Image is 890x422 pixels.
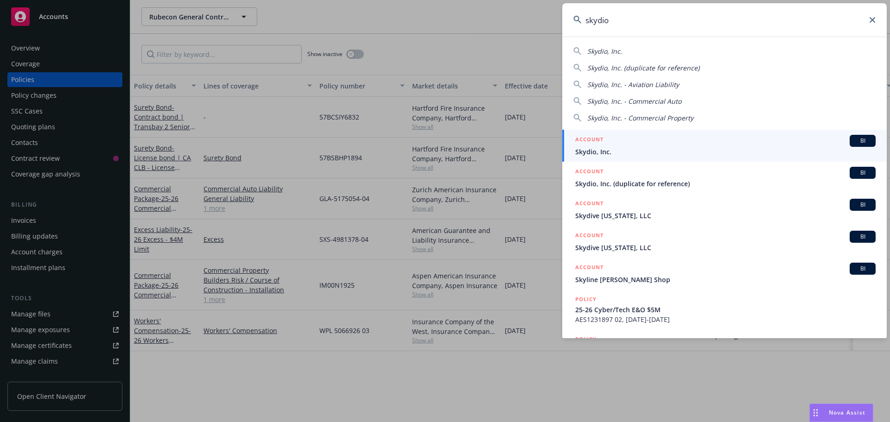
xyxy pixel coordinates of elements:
span: BI [853,137,872,145]
span: 25-26 Cyber/Tech E&O $5M [575,305,876,315]
span: Skydio, Inc. (duplicate for reference) [575,179,876,189]
span: Skydio, Inc. - Commercial Property [587,113,693,122]
a: POLICY [562,329,887,369]
span: Skydio, Inc. - Commercial Auto [587,97,681,106]
h5: ACCOUNT [575,231,604,242]
a: ACCOUNTBISkydio, Inc. (duplicate for reference) [562,162,887,194]
h5: ACCOUNT [575,263,604,274]
span: BI [853,265,872,273]
span: BI [853,233,872,241]
input: Search... [562,3,887,37]
span: Skyline [PERSON_NAME] Shop [575,275,876,284]
a: ACCOUNTBISkydive [US_STATE], LLC [562,194,887,226]
span: Skydio, Inc. [587,47,622,56]
span: Skydive [US_STATE], LLC [575,211,876,220]
a: ACCOUNTBISkydio, Inc. [562,130,887,162]
span: Skydio, Inc. (duplicate for reference) [587,63,699,72]
h5: POLICY [575,334,597,344]
span: BI [853,201,872,209]
span: Skydive [US_STATE], LLC [575,243,876,252]
span: Nova Assist [829,409,865,416]
div: Drag to move [810,404,821,422]
h5: POLICY [575,295,597,304]
span: Skydio, Inc. - Aviation Liability [587,80,679,89]
span: AES1231897 02, [DATE]-[DATE] [575,315,876,324]
a: ACCOUNTBISkydive [US_STATE], LLC [562,226,887,258]
h5: ACCOUNT [575,167,604,178]
a: POLICY25-26 Cyber/Tech E&O $5MAES1231897 02, [DATE]-[DATE] [562,290,887,329]
h5: ACCOUNT [575,199,604,210]
span: BI [853,169,872,177]
span: Skydio, Inc. [575,147,876,157]
button: Nova Assist [809,403,873,422]
h5: ACCOUNT [575,135,604,146]
a: ACCOUNTBISkyline [PERSON_NAME] Shop [562,258,887,290]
